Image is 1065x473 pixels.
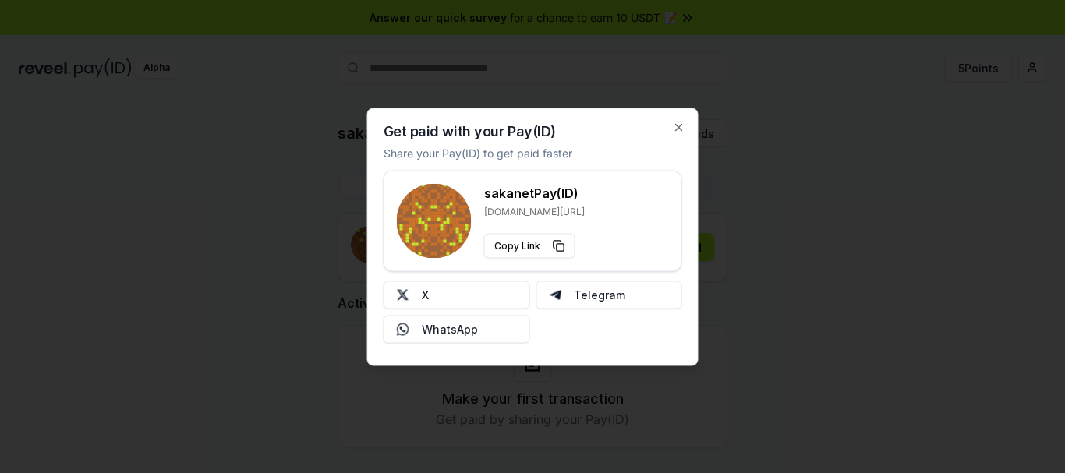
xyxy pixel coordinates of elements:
img: X [397,288,409,301]
button: WhatsApp [384,315,530,343]
button: Telegram [536,281,682,309]
img: Whatsapp [397,323,409,335]
p: [DOMAIN_NAME][URL] [484,205,585,217]
h3: sakanet Pay(ID) [484,183,585,202]
button: Copy Link [484,233,575,258]
p: Share your Pay(ID) to get paid faster [384,144,572,161]
h2: Get paid with your Pay(ID) [384,124,556,138]
button: X [384,281,530,309]
img: Telegram [549,288,561,301]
